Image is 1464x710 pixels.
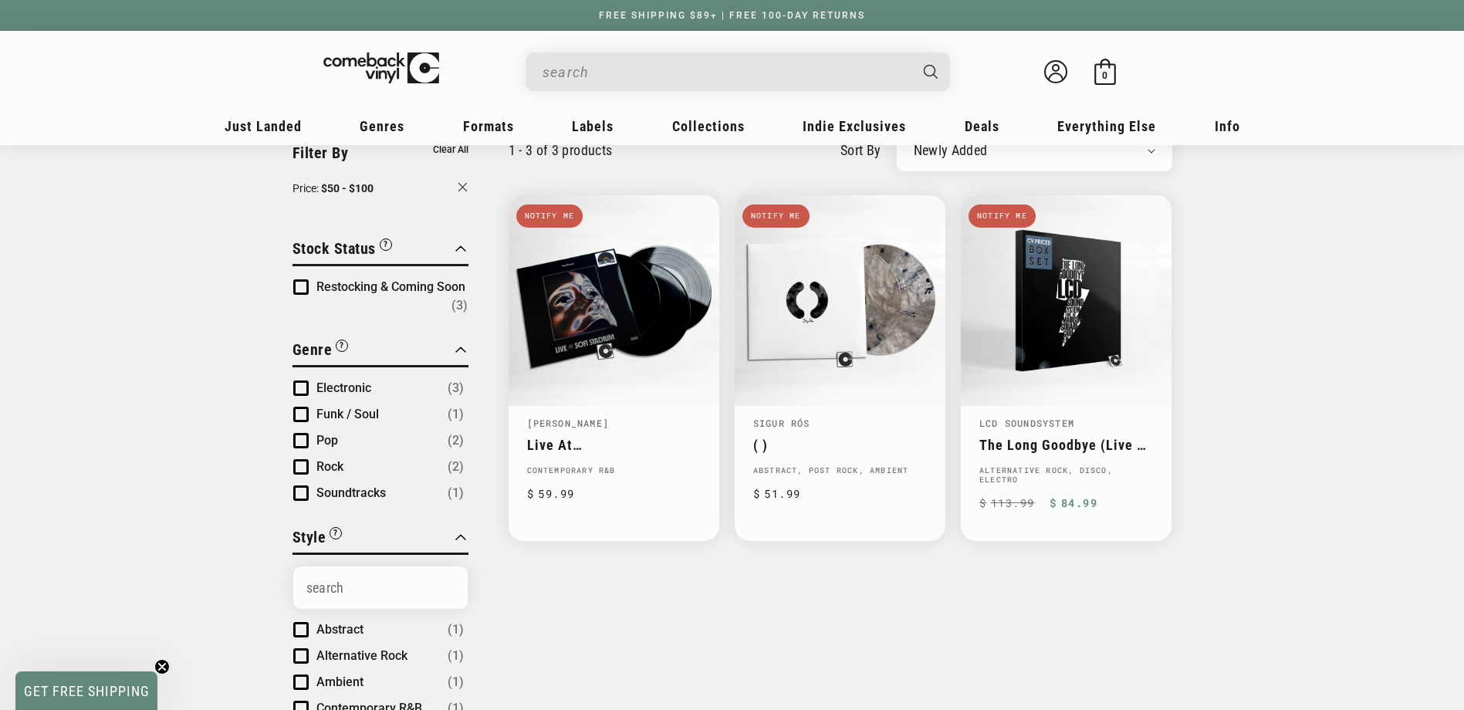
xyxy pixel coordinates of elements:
[292,528,326,546] span: Style
[509,142,613,158] p: 1 - 3 of 3 products
[463,118,514,134] span: Formats
[316,459,343,474] span: Rock
[840,140,881,161] label: sort by
[292,180,468,200] button: Clear filter by Price $50 - $100
[451,296,468,315] span: Number of products: (3)
[154,659,170,674] button: Close teaser
[1057,118,1156,134] span: Everything Else
[292,239,376,258] span: Stock Status
[527,417,610,429] a: [PERSON_NAME]
[753,437,927,453] a: ( )
[527,437,701,453] a: Live At [GEOGRAPHIC_DATA]
[316,433,338,448] span: Pop
[910,52,952,91] button: Search
[292,144,349,162] span: Filter By
[448,647,464,665] span: Number of products: (1)
[316,485,386,500] span: Soundtracks
[293,566,468,609] input: Search Options
[965,118,999,134] span: Deals
[448,484,464,502] span: Number of products: (1)
[360,118,404,134] span: Genres
[292,338,349,365] button: Filter by Genre
[321,182,374,194] span: $50 - $100
[316,648,407,663] span: Alternative Rock
[24,683,150,699] span: GET FREE SHIPPING
[979,437,1153,453] a: The Long Goodbye (Live At [GEOGRAPHIC_DATA])
[1215,118,1240,134] span: Info
[433,141,468,158] button: Clear all filters
[316,407,379,421] span: Funk / Soul
[543,56,908,88] input: When autocomplete results are available use up and down arrows to review and enter to select
[448,673,464,691] span: Number of products: (1)
[753,417,810,429] a: Sigur Rós
[572,118,614,134] span: Labels
[979,417,1074,429] a: LCD Soundsystem
[526,52,950,91] div: Search
[225,118,302,134] span: Just Landed
[316,279,465,294] span: Restocking & Coming Soon
[448,620,464,639] span: Number of products: (1)
[448,379,464,397] span: Number of products: (3)
[803,118,906,134] span: Indie Exclusives
[448,458,464,476] span: Number of products: (2)
[292,237,392,264] button: Filter by Stock Status
[672,118,745,134] span: Collections
[448,431,464,450] span: Number of products: (2)
[583,10,881,21] a: FREE SHIPPING $89+ | FREE 100-DAY RETURNS
[448,405,464,424] span: Number of products: (1)
[316,380,371,395] span: Electronic
[316,622,363,637] span: Abstract
[292,340,333,359] span: Genre
[292,182,319,194] span: Price:
[1102,69,1107,81] span: 0
[15,671,157,710] div: GET FREE SHIPPINGClose teaser
[316,674,363,689] span: Ambient
[292,526,343,553] button: Filter by Style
